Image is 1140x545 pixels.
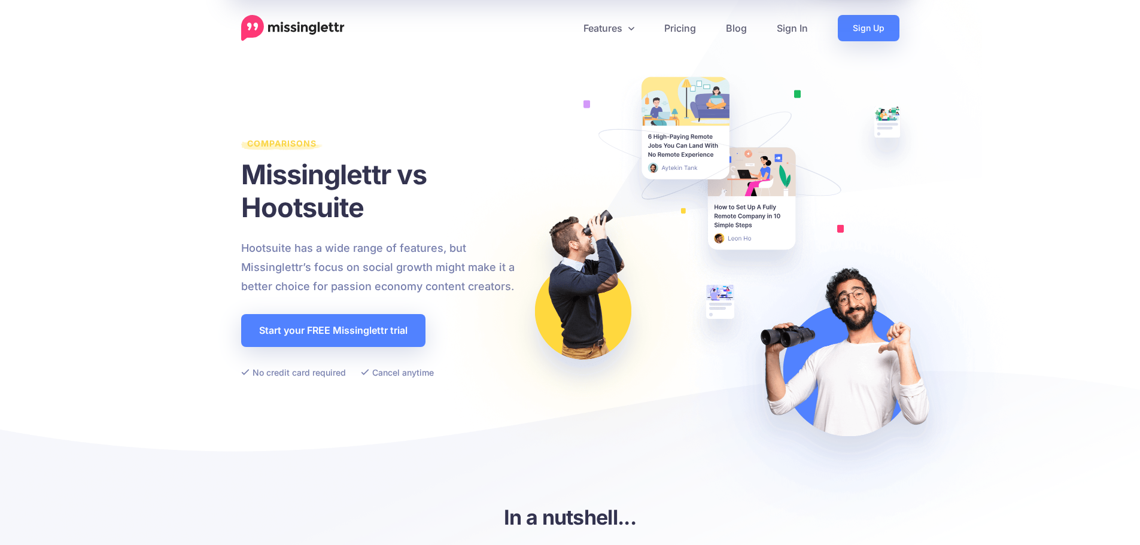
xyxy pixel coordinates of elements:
a: Pricing [649,15,711,41]
a: Sign Up [838,15,899,41]
a: Sign In [762,15,823,41]
a: Start your FREE Missinglettr trial [241,314,425,347]
li: Cancel anytime [361,365,434,380]
h3: In a nutshell... [241,504,899,531]
p: Hootsuite has a wide range of features, but Missinglettr’s focus on social growth might make it a... [241,239,525,296]
a: Blog [711,15,762,41]
span: Comparisons [241,138,323,154]
li: No credit card required [241,365,346,380]
h1: Missinglettr vs Hootsuite [241,158,525,224]
a: Features [569,15,649,41]
a: Home [241,15,345,41]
